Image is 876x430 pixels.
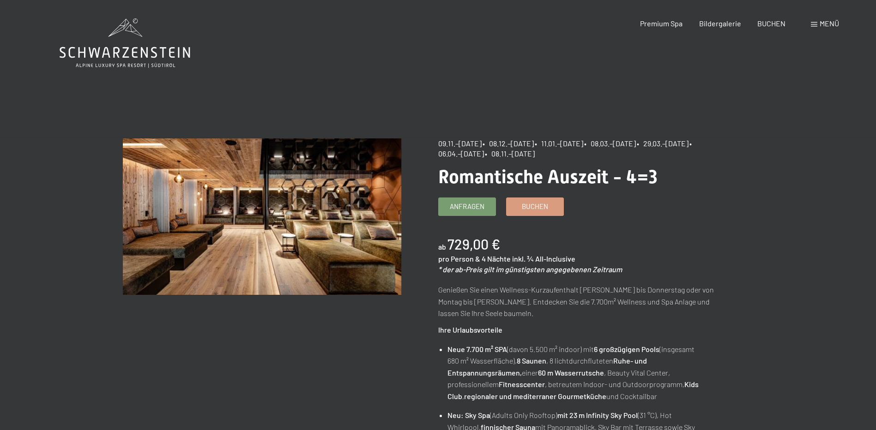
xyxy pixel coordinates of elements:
[447,236,500,252] b: 729,00 €
[438,265,622,274] em: * der ab-Preis gilt im günstigsten angegebenen Zeitraum
[512,254,575,263] span: inkl. ¾ All-Inclusive
[522,202,548,211] span: Buchen
[499,380,545,388] strong: Fitnesscenter
[438,166,658,188] span: Romantische Auszeit - 4=3
[438,139,482,148] span: 09.11.–[DATE]
[517,356,546,365] strong: 8 Saunen
[538,368,604,377] strong: 60 m Wasserrutsche
[699,19,741,28] a: Bildergalerie
[637,139,689,148] span: • 29.03.–[DATE]
[450,202,484,211] span: Anfragen
[594,345,659,353] strong: 6 großzügigen Pools
[557,411,638,419] strong: mit 23 m Infinity Sky Pool
[757,19,785,28] a: BUCHEN
[820,19,839,28] span: Menü
[438,284,717,319] p: Genießen Sie einen Wellness-Kurzaufenthalt [PERSON_NAME] bis Donnerstag oder von Montag bis [PERS...
[447,343,716,402] li: (davon 5.500 m² indoor) mit (insgesamt 680 m² Wasserfläche), , 8 lichtdurchfluteten einer , Beaut...
[464,392,606,400] strong: regionaler und mediterraner Gourmetküche
[640,19,683,28] a: Premium Spa
[535,139,583,148] span: • 11.01.–[DATE]
[483,139,534,148] span: • 08.12.–[DATE]
[438,325,502,334] strong: Ihre Urlaubsvorteile
[447,356,647,377] strong: Ruhe- und Entspannungsräumen,
[447,380,699,400] strong: Kids Club
[439,198,495,215] a: Anfragen
[507,198,563,215] a: Buchen
[123,138,401,295] img: Romantische Auszeit - 4=3
[438,242,446,251] span: ab
[438,254,480,263] span: pro Person &
[482,254,511,263] span: 4 Nächte
[584,139,636,148] span: • 08.03.–[DATE]
[485,149,535,158] span: • 08.11.–[DATE]
[447,345,507,353] strong: Neue 7.700 m² SPA
[447,411,490,419] strong: Neu: Sky Spa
